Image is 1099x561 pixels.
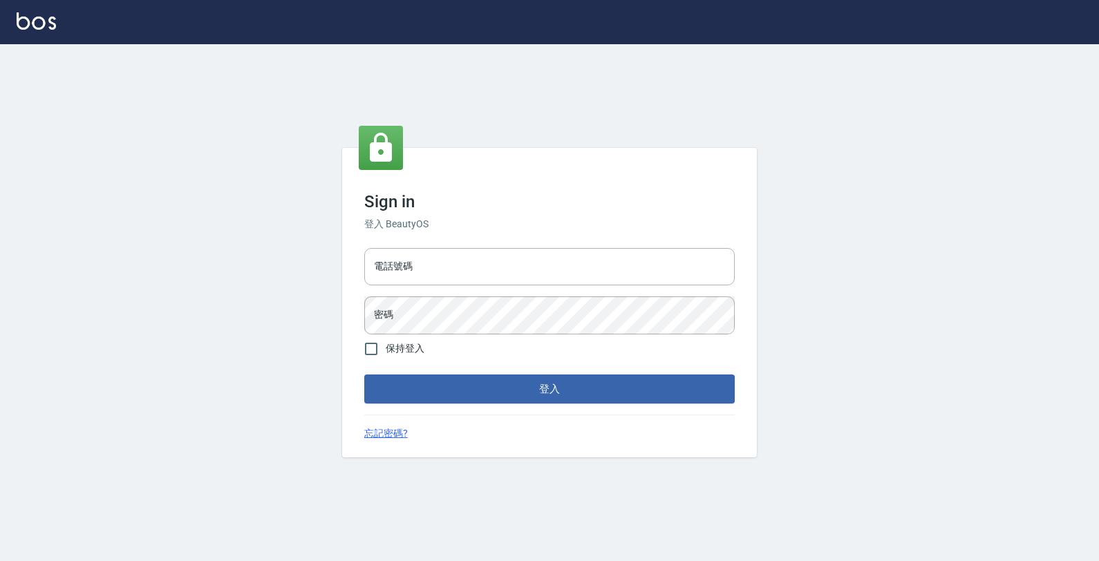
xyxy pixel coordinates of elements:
h6: 登入 BeautyOS [364,217,735,231]
h3: Sign in [364,192,735,211]
a: 忘記密碼? [364,426,408,441]
button: 登入 [364,374,735,403]
img: Logo [17,12,56,30]
span: 保持登入 [386,341,424,356]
